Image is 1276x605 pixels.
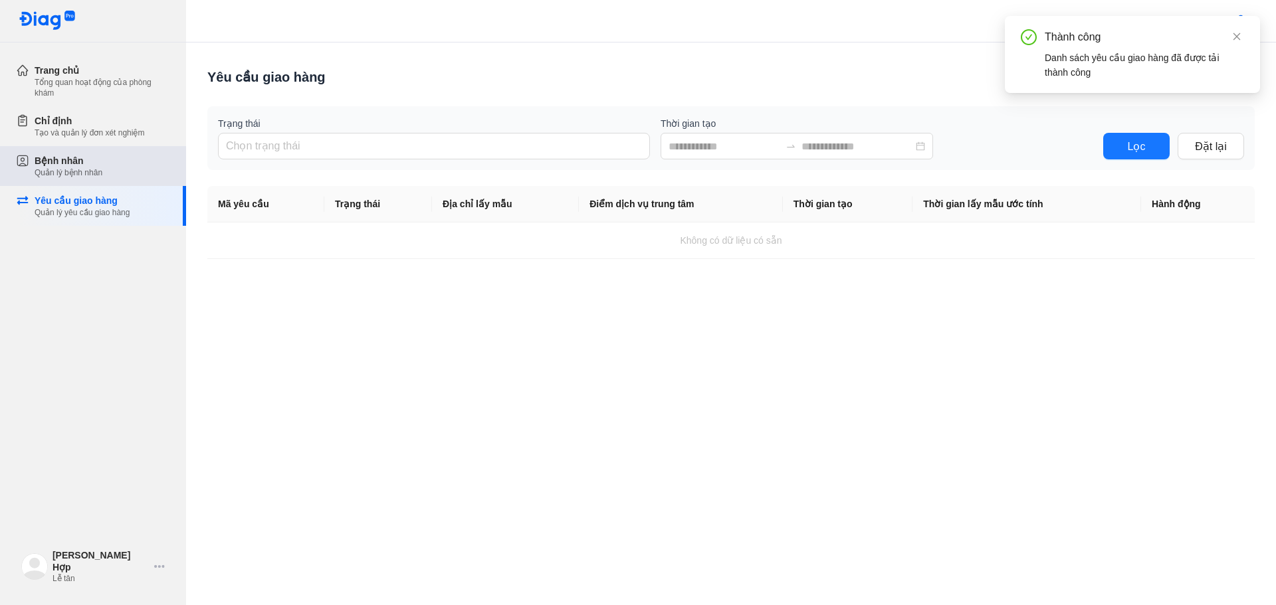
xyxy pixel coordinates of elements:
th: Thời gian lấy mẫu ước tính [912,186,1141,222]
div: [PERSON_NAME] Hợp [53,549,150,573]
div: Tổng quan hoạt động của phòng khám [35,77,170,98]
div: Thành công [1045,29,1244,45]
th: Mã yêu cầu [207,186,324,222]
div: Chỉ định [35,114,144,128]
span: Lọc [1128,138,1146,155]
div: Bệnh nhân [35,154,102,167]
span: to [786,141,796,151]
div: Trang chủ [35,64,170,77]
label: Trạng thái [218,117,650,130]
div: Quản lý bệnh nhân [35,167,102,178]
label: Thời gian tạo [661,117,1093,130]
th: Điểm dịch vụ trung tâm [579,186,783,222]
img: logo [19,11,76,31]
div: Lễ tân [53,573,150,584]
span: swap-right [786,141,796,151]
th: Địa chỉ lấy mẫu [432,186,579,222]
div: Quản lý yêu cầu giao hàng [35,207,130,218]
div: Danh sách yêu cầu giao hàng đã được tải thành công [1045,50,1244,80]
button: Đặt lại [1178,133,1244,159]
img: logo [21,553,48,580]
button: Lọc [1103,133,1170,159]
span: Đặt lại [1195,138,1227,155]
th: Hành động [1141,186,1255,222]
td: Không có dữ liệu có sẵn [207,222,1255,259]
div: Tạo và quản lý đơn xét nghiệm [35,128,144,138]
span: close [1232,32,1241,41]
th: Thời gian tạo [783,186,913,222]
div: Yêu cầu giao hàng [35,194,130,207]
th: Trạng thái [324,186,432,222]
span: check-circle [1021,29,1037,45]
div: Yêu cầu giao hàng [207,68,326,86]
